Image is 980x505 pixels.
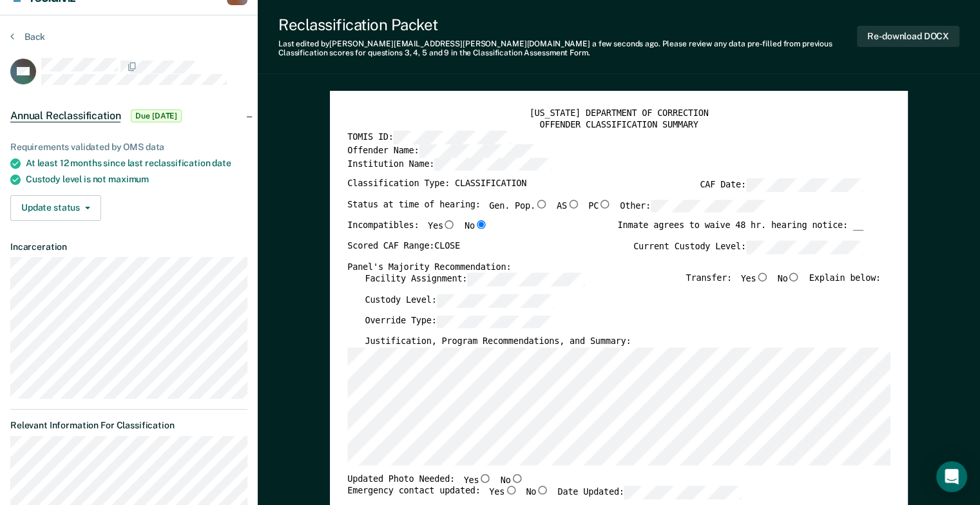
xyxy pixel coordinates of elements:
[26,174,247,185] div: Custody level is not
[278,15,857,34] div: Reclassification Packet
[501,473,524,486] label: No
[741,272,769,286] label: Yes
[365,294,553,307] label: Custody Level:
[347,108,890,120] div: [US_STATE] DEPARTMENT OF CORRECTION
[434,157,552,171] input: Institution Name:
[526,486,549,499] label: No
[467,272,584,286] input: Facility Assignment:
[558,486,742,499] label: Date Updated:
[26,158,247,169] div: At least 12 months since last reclassification
[686,272,881,294] div: Transfer: Explain below:
[347,157,552,171] label: Institution Name:
[443,220,456,229] input: Yes
[428,220,456,233] label: Yes
[599,199,611,208] input: PC
[437,294,554,307] input: Custody Level:
[700,178,863,192] label: CAF Date:
[10,31,45,43] button: Back
[746,240,863,254] input: Current Custody Level:
[567,199,580,208] input: AS
[365,272,584,286] label: Facility Assignment:
[746,178,863,192] input: CAF Date:
[936,461,967,492] div: Open Intercom Messenger
[347,178,526,192] label: Classification Type: CLASSIFICATION
[535,199,548,208] input: Gen. Pop.
[10,242,247,252] dt: Incarceration
[475,220,488,229] input: No
[489,486,517,499] label: Yes
[511,473,524,482] input: No
[624,486,742,499] input: Date Updated:
[131,110,182,122] span: Due [DATE]
[10,142,247,153] div: Requirements validated by OMS data
[479,473,492,482] input: Yes
[347,240,460,254] label: Scored CAF Range: CLOSE
[778,272,801,286] label: No
[489,199,548,213] label: Gen. Pop.
[419,144,536,158] input: Offender Name:
[504,486,517,495] input: Yes
[212,158,231,168] span: date
[756,272,769,281] input: Yes
[108,174,149,184] span: maximum
[651,199,768,213] input: Other:
[620,199,768,213] label: Other:
[633,240,863,254] label: Current Custody Level:
[536,486,549,495] input: No
[618,220,863,240] div: Inmate agrees to waive 48 hr. hearing notice: __
[347,473,523,486] div: Updated Photo Needed:
[437,315,554,329] input: Override Type:
[278,39,857,58] div: Last edited by [PERSON_NAME][EMAIL_ADDRESS][PERSON_NAME][DOMAIN_NAME] . Please review any data pr...
[347,144,536,158] label: Offender Name:
[347,262,863,273] div: Panel's Majority Recommendation:
[10,195,101,221] button: Update status
[788,272,801,281] input: No
[347,199,768,220] div: Status at time of hearing:
[857,26,959,47] button: Re-download DOCX
[394,131,511,144] input: TOMIS ID:
[347,119,890,131] div: OFFENDER CLASSIFICATION SUMMARY
[465,220,488,233] label: No
[347,131,510,144] label: TOMIS ID:
[347,220,487,240] div: Incompatibles:
[365,315,553,329] label: Override Type:
[10,110,120,122] span: Annual Reclassification
[557,199,580,213] label: AS
[365,336,631,347] label: Justification, Program Recommendations, and Summary:
[10,420,247,431] dt: Relevant Information For Classification
[464,473,492,486] label: Yes
[592,39,658,48] span: a few seconds ago
[588,199,611,213] label: PC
